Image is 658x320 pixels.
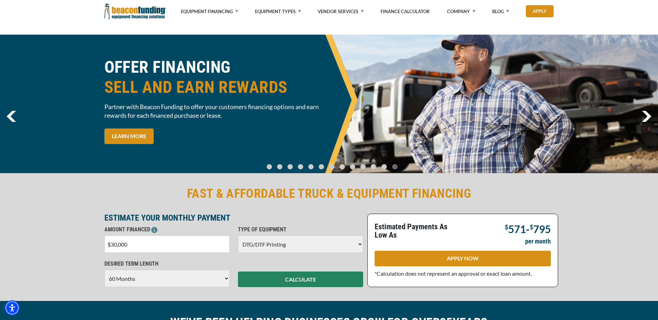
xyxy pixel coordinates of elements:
span: 795 [533,223,551,235]
a: APPLY NOW [375,251,551,266]
p: per month [525,237,551,246]
span: $ [505,223,508,231]
p: TYPE OF EQUIPMENT [238,225,363,234]
a: previous [7,111,16,122]
a: next [642,111,651,122]
a: Go To Slide 12 [391,164,399,170]
a: Go To Slide 5 [317,164,325,170]
a: Go To Slide 11 [380,164,388,170]
img: Right Navigator [642,111,651,122]
span: Partner with Beacon Funding to offer your customers financing options and earn rewards for each f... [104,103,325,120]
a: Go To Slide 3 [296,164,305,170]
div: Accessibility Menu [5,300,20,315]
a: Go To Slide 7 [338,164,346,170]
h1: OFFER FINANCING [104,57,325,97]
p: DESIRED TERM LENGTH [104,260,230,268]
a: Go To Slide 4 [307,164,315,170]
a: Go To Slide 10 [369,164,378,170]
a: Go To Slide 2 [286,164,294,170]
p: AMOUNT FINANCED [104,225,230,234]
a: Go To Slide 8 [348,164,357,170]
span: SELL AND EARN REWARDS [104,77,325,97]
a: LEARN MORE OFFER FINANCINGSELL AND EARN REWARDS [104,128,154,144]
span: $ [530,223,533,231]
p: - [505,223,551,234]
button: CALCULATE [238,272,363,287]
a: Go To Slide 6 [327,164,336,170]
input: $0 [104,235,230,253]
span: 571 [508,223,526,235]
p: ESTIMATE YOUR MONTHLY PAYMENT [104,214,363,222]
h2: FAST & AFFORDABLE TRUCK & EQUIPMENT FINANCING [104,186,554,202]
span: *Calculation does not represent an approval or exact loan amount. [375,270,532,277]
img: Left Navigator [7,111,16,122]
a: Go To Slide 1 [275,164,284,170]
p: Estimated Payments As Low As [375,223,459,239]
a: Apply [526,5,554,17]
a: Go To Slide 0 [265,164,273,170]
a: Go To Slide 9 [359,164,367,170]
